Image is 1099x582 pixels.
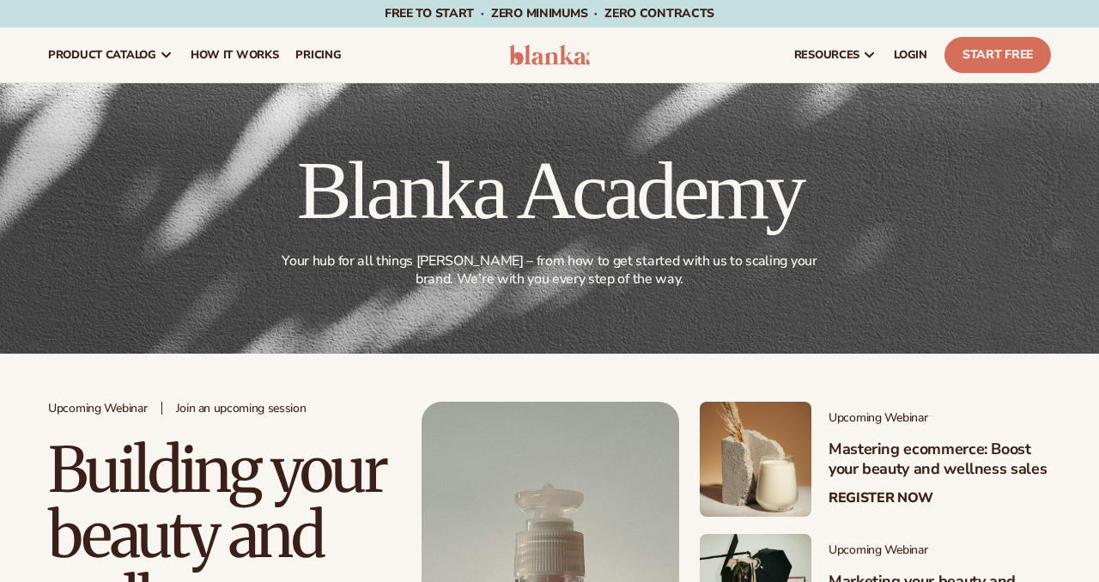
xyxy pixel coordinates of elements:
[276,252,823,288] p: Your hub for all things [PERSON_NAME] – from how to get started with us to scaling your brand. We...
[272,149,827,232] h1: Blanka Academy
[48,402,148,416] span: Upcoming Webinar
[829,411,1051,426] span: Upcoming Webinar
[829,543,1051,558] span: Upcoming Webinar
[786,27,885,82] a: resources
[829,440,1051,480] h3: Mastering ecommerce: Boost your beauty and wellness sales
[182,27,288,82] a: How It Works
[794,48,859,62] span: resources
[39,27,182,82] a: product catalog
[385,5,714,21] span: Free to start · ZERO minimums · ZERO contracts
[894,48,927,62] span: LOGIN
[295,48,341,62] span: pricing
[829,490,933,506] a: Register Now
[885,27,936,82] a: LOGIN
[944,37,1051,73] a: Start Free
[287,27,349,82] a: pricing
[176,402,307,416] span: Join an upcoming session
[48,48,156,62] span: product catalog
[191,48,279,62] span: How It Works
[509,45,590,65] img: logo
